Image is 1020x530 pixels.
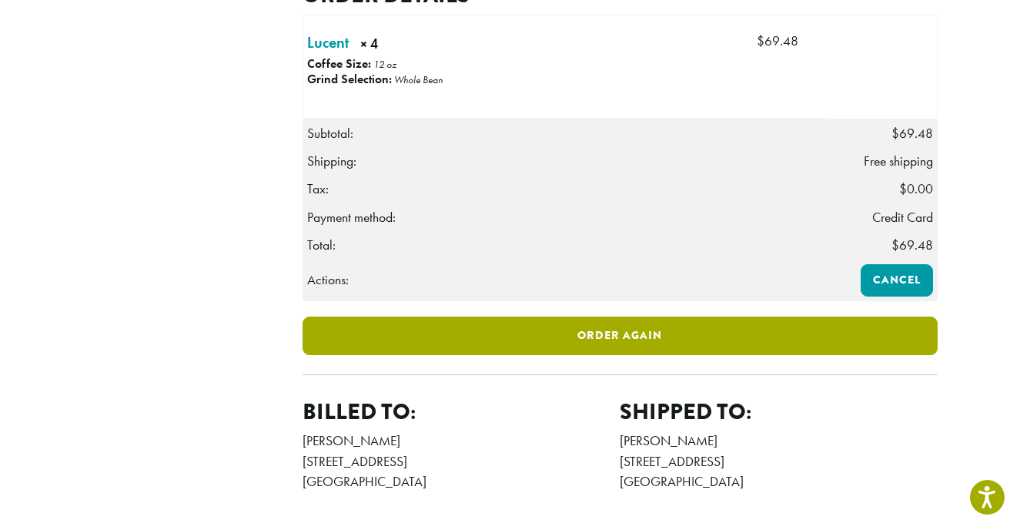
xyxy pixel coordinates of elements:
th: Actions: [303,260,825,300]
p: 12 oz [373,58,396,71]
h2: Shipped to: [620,398,938,425]
address: [PERSON_NAME] [STREET_ADDRESS] [GEOGRAPHIC_DATA] [620,431,938,491]
span: $ [899,180,907,197]
th: Total: [303,231,825,260]
td: Free shipping [825,147,937,175]
bdi: 69.48 [757,32,798,49]
a: Order again [303,317,938,355]
h2: Billed to: [303,398,620,425]
th: Shipping: [303,147,825,175]
span: $ [891,125,899,142]
td: Credit Card [825,203,937,231]
p: Whole Bean [394,73,443,86]
th: Subtotal: [303,119,825,147]
span: 0.00 [899,180,933,197]
span: $ [891,236,899,253]
strong: × 4 [360,34,422,58]
a: Lucent [307,31,349,54]
th: Tax: [303,175,825,203]
span: 69.48 [891,125,933,142]
address: [PERSON_NAME] [STREET_ADDRESS] [GEOGRAPHIC_DATA] [303,431,620,491]
strong: Grind Selection: [307,71,392,87]
th: Payment method: [303,203,825,231]
span: $ [757,32,764,49]
a: Cancel order 362695 [861,264,933,297]
span: 69.48 [891,236,933,253]
strong: Coffee Size: [307,55,371,72]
